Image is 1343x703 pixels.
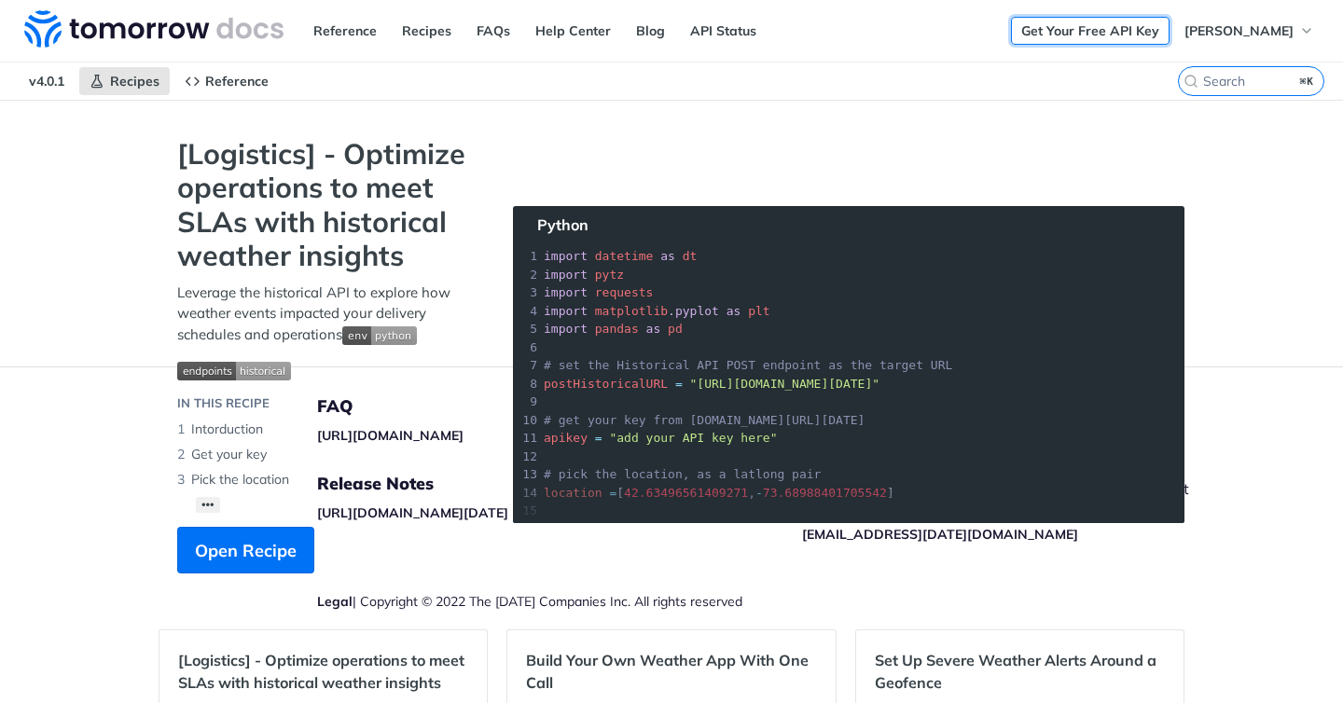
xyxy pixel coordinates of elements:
[177,137,476,273] strong: [Logistics] - Optimize operations to meet SLAs with historical weather insights
[342,326,417,345] img: env
[177,359,476,380] span: Expand image
[195,538,297,563] span: Open Recipe
[680,17,767,45] a: API Status
[525,17,621,45] a: Help Center
[177,394,270,413] div: IN THIS RECIPE
[1011,17,1170,45] a: Get Your Free API Key
[177,527,314,573] button: Open Recipe
[79,67,170,95] a: Recipes
[466,17,520,45] a: FAQs
[342,325,417,343] span: Expand image
[392,17,462,45] a: Recipes
[1184,74,1198,89] svg: Search
[177,467,476,492] li: Pick the location
[110,73,159,90] span: Recipes
[177,442,476,467] li: Get your key
[177,417,476,442] li: Intorduction
[303,17,387,45] a: Reference
[1174,17,1324,45] button: [PERSON_NAME]
[205,73,269,90] span: Reference
[626,17,675,45] a: Blog
[1184,22,1294,39] span: [PERSON_NAME]
[177,362,291,380] img: endpoint
[177,283,476,346] p: Leverage the historical API to explore how weather events impacted your delivery schedules and op...
[875,649,1165,694] h2: Set Up Severe Weather Alerts Around a Geofence
[19,67,75,95] span: v4.0.1
[196,497,220,513] button: •••
[526,649,816,694] h2: Build Your Own Weather App With One Call
[174,67,279,95] a: Reference
[24,10,284,48] img: Tomorrow.io Weather API Docs
[1295,72,1319,90] kbd: ⌘K
[178,649,468,694] h2: [Logistics] - Optimize operations to meet SLAs with historical weather insights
